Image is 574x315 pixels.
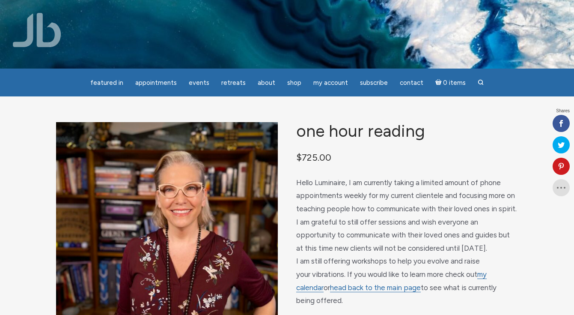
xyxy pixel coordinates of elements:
img: Jamie Butler. The Everyday Medium [13,13,61,47]
span: My Account [313,79,348,87]
a: Contact [395,75,428,91]
span: Appointments [135,79,177,87]
span: Shop [287,79,301,87]
i: Cart [435,79,443,87]
span: featured in [90,79,123,87]
span: 0 items [443,80,466,86]
a: head back to the main page [330,283,421,292]
a: Appointments [130,75,182,91]
span: About [258,79,275,87]
span: Shares [556,109,570,113]
a: My Account [308,75,353,91]
a: featured in [85,75,128,91]
span: Events [189,79,209,87]
a: About [253,75,280,91]
a: Retreats [216,75,251,91]
bdi: 725.00 [296,152,331,163]
h1: One Hour Reading [296,122,518,141]
a: Subscribe [355,75,393,91]
a: Shop [282,75,306,91]
a: Cart0 items [430,74,471,91]
span: Retreats [221,79,246,87]
span: $ [296,152,302,163]
span: Subscribe [360,79,388,87]
span: Hello Luminaire, I am currently taking a limited amount of phone appointments weekly for my curre... [296,178,517,305]
a: Events [184,75,214,91]
a: my calendar [296,270,487,292]
span: Contact [400,79,423,87]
